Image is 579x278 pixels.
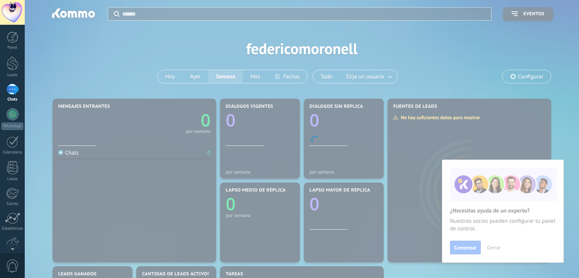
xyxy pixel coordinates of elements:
div: Calendario [2,150,24,155]
div: Panel [2,45,24,50]
div: Listas [2,177,24,182]
div: WhatsApp [2,123,23,130]
div: Chats [2,97,24,102]
div: Correo [2,201,24,206]
div: Leads [2,73,24,78]
div: Estadísticas [2,226,24,231]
